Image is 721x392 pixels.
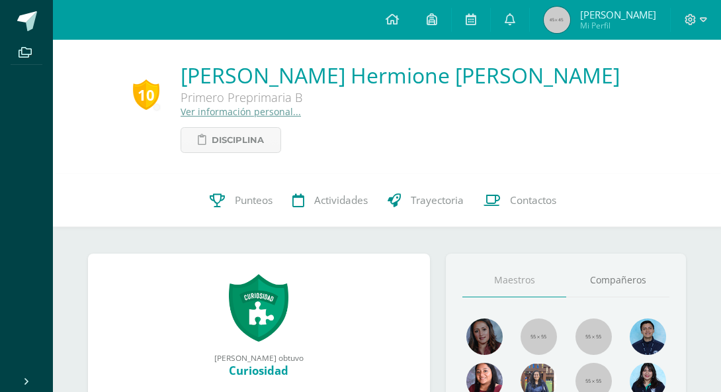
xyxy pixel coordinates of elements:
a: Compañeros [566,264,670,297]
span: Mi Perfil [580,20,656,31]
a: Maestros [462,264,566,297]
span: Trayectoria [411,193,464,207]
span: Contactos [510,193,556,207]
img: 55x55 [521,318,557,355]
span: Punteos [235,193,273,207]
img: cfe9d85690dbbe1c36d51a4e3ab291b3.png [466,318,503,355]
img: 8f174f9ec83d682dfb8124fd4ef1c5f7.png [630,318,666,355]
a: Actividades [282,174,378,227]
a: Contactos [474,174,566,227]
a: Disciplina [181,127,281,153]
span: [PERSON_NAME] [580,8,656,21]
div: Primero Preprimaria B [181,89,577,105]
img: 55x55 [575,318,612,355]
div: [PERSON_NAME] obtuvo [101,352,417,363]
div: Curiosidad [101,363,417,378]
a: Punteos [200,174,282,227]
span: Actividades [314,193,368,207]
span: Disciplina [212,128,264,152]
a: Ver información personal... [181,105,301,118]
a: [PERSON_NAME] Hermione [PERSON_NAME] [181,61,620,89]
img: 45x45 [544,7,570,33]
div: 10 [133,79,159,110]
a: Trayectoria [378,174,474,227]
